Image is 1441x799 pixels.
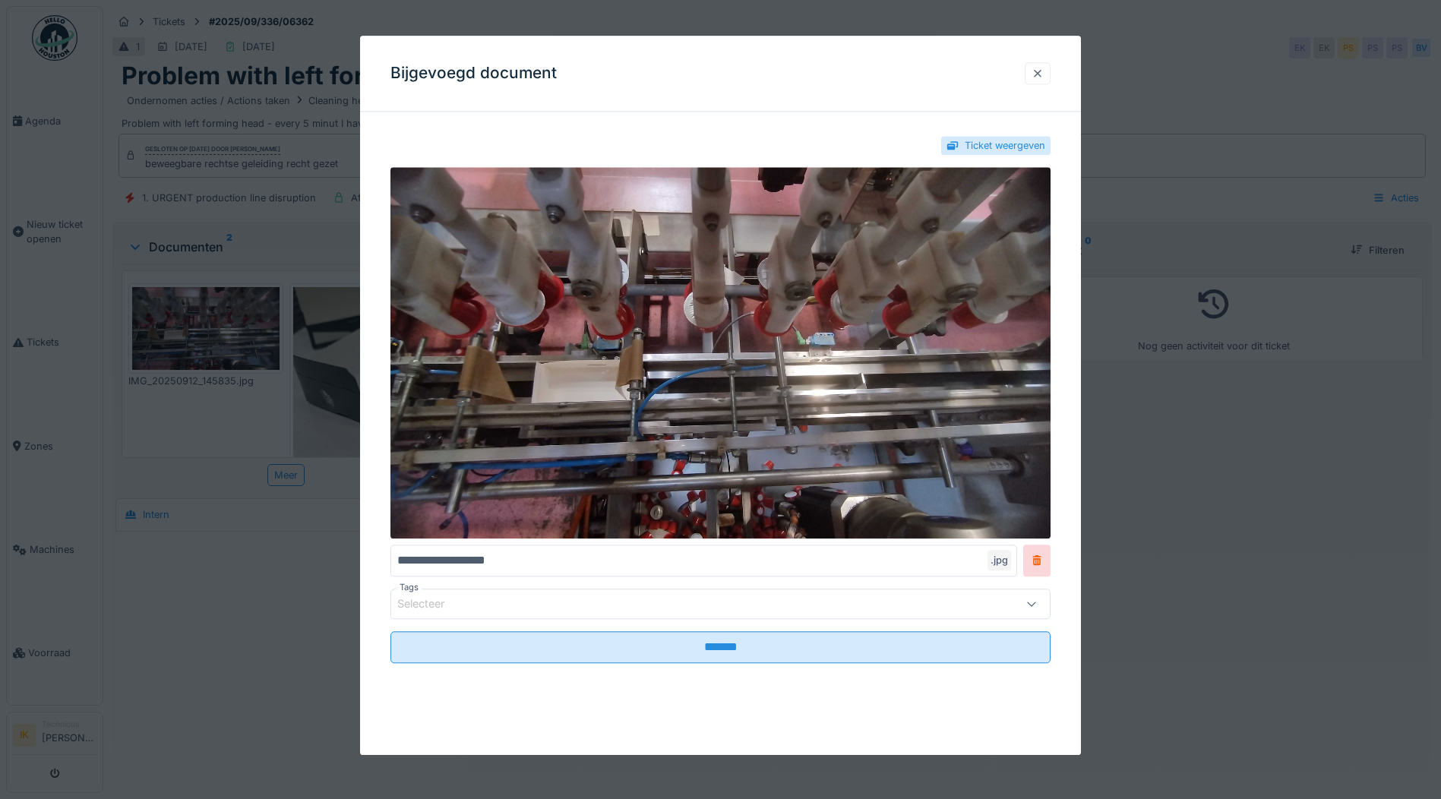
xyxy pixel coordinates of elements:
[988,550,1011,570] div: .jpg
[965,138,1045,153] div: Ticket weergeven
[390,168,1051,539] img: 30a892cf-4399-44f1-8590-f4bdd405dc71-IMG_20250912_145835.jpg
[397,595,466,612] div: Selecteer
[390,64,557,83] h3: Bijgevoegd document
[397,581,422,594] label: Tags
